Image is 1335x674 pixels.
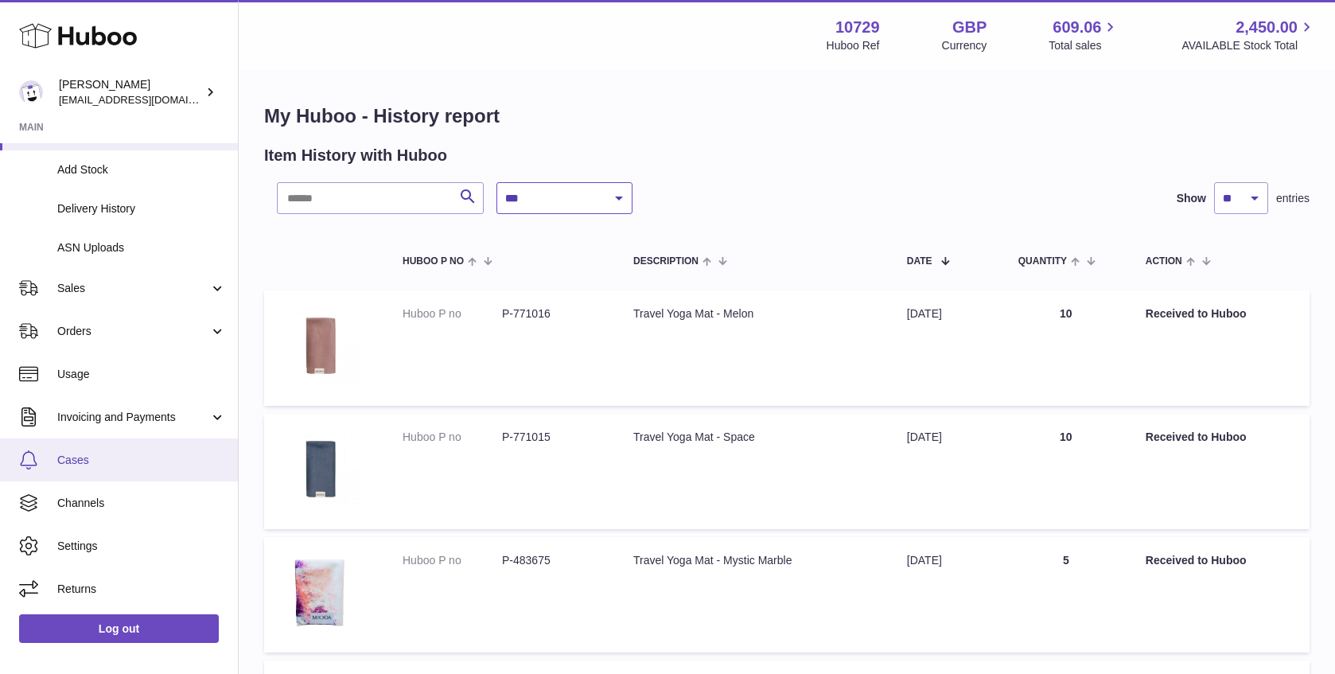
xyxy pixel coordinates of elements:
[1146,431,1247,443] strong: Received to Huboo
[19,80,43,104] img: hello@mikkoa.com
[57,496,226,511] span: Channels
[633,256,699,267] span: Description
[59,93,234,106] span: [EMAIL_ADDRESS][DOMAIN_NAME]
[1177,191,1206,206] label: Show
[1002,537,1130,653] td: 5
[57,410,209,425] span: Invoicing and Payments
[1146,554,1247,567] strong: Received to Huboo
[1053,17,1101,38] span: 609.06
[1049,38,1119,53] span: Total sales
[403,430,502,445] dt: Huboo P no
[617,537,891,653] td: Travel Yoga Mat - Mystic Marble
[1236,17,1298,38] span: 2,450.00
[1181,17,1316,53] a: 2,450.00 AVAILABLE Stock Total
[59,77,202,107] div: [PERSON_NAME]
[1146,256,1182,267] span: Action
[57,582,226,597] span: Returns
[57,201,226,216] span: Delivery History
[280,430,360,509] img: 107291683637399.jpg
[1018,256,1067,267] span: Quantity
[502,430,601,445] dd: P-771015
[57,162,226,177] span: Add Stock
[57,367,226,382] span: Usage
[617,414,891,529] td: Travel Yoga Mat - Space
[264,145,447,166] h2: Item History with Huboo
[827,38,880,53] div: Huboo Ref
[264,103,1310,129] h1: My Huboo - History report
[835,17,880,38] strong: 10729
[57,453,226,468] span: Cases
[1181,38,1316,53] span: AVAILABLE Stock Total
[280,553,360,633] img: 1660799282.png
[403,256,464,267] span: Huboo P no
[403,306,502,321] dt: Huboo P no
[57,240,226,255] span: ASN Uploads
[891,414,1002,529] td: [DATE]
[57,324,209,339] span: Orders
[57,281,209,296] span: Sales
[1049,17,1119,53] a: 609.06 Total sales
[1002,290,1130,406] td: 10
[19,614,219,643] a: Log out
[502,306,601,321] dd: P-771016
[891,290,1002,406] td: [DATE]
[280,306,360,386] img: 107291683637308.jpg
[502,553,601,568] dd: P-483675
[1276,191,1310,206] span: entries
[1146,307,1247,320] strong: Received to Huboo
[891,537,1002,653] td: [DATE]
[57,539,226,554] span: Settings
[403,553,502,568] dt: Huboo P no
[617,290,891,406] td: Travel Yoga Mat - Melon
[1002,414,1130,529] td: 10
[907,256,932,267] span: Date
[942,38,987,53] div: Currency
[952,17,987,38] strong: GBP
